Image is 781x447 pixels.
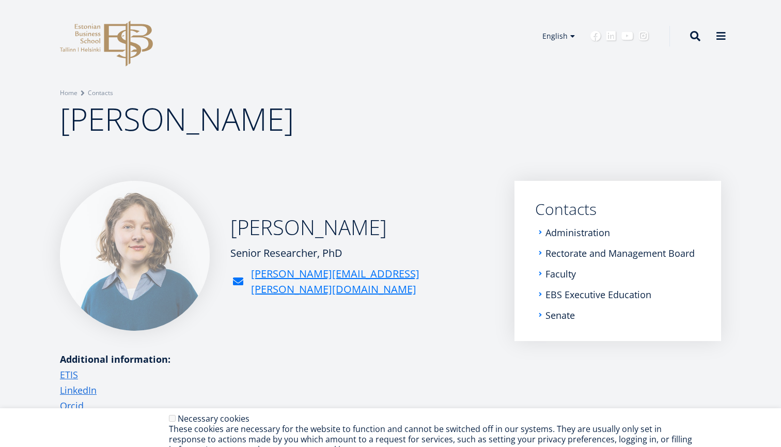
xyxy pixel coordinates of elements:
span: [PERSON_NAME] [60,98,294,140]
label: Necessary cookies [178,413,249,424]
a: EBS Executive Education [545,289,651,300]
a: Linkedin [606,31,616,41]
a: Contacts [535,202,700,217]
a: Contacts [88,88,113,98]
a: Home [60,88,77,98]
div: Senior Researcher, PhD [230,245,494,261]
img: Aleksandra Kekkonen [60,181,210,331]
a: Faculty [545,269,576,279]
a: ETIS [60,367,78,382]
a: Rectorate and Management Board [545,248,695,258]
a: Youtube [621,31,633,41]
h2: [PERSON_NAME] [230,214,494,240]
a: Orcid [60,398,84,413]
a: Facebook [590,31,601,41]
a: [PERSON_NAME][EMAIL_ADDRESS][PERSON_NAME][DOMAIN_NAME] [251,266,494,297]
a: Administration [545,227,610,238]
div: Additional information: [60,351,494,367]
a: LinkedIn [60,382,97,398]
a: Instagram [638,31,649,41]
a: Senate [545,310,575,320]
